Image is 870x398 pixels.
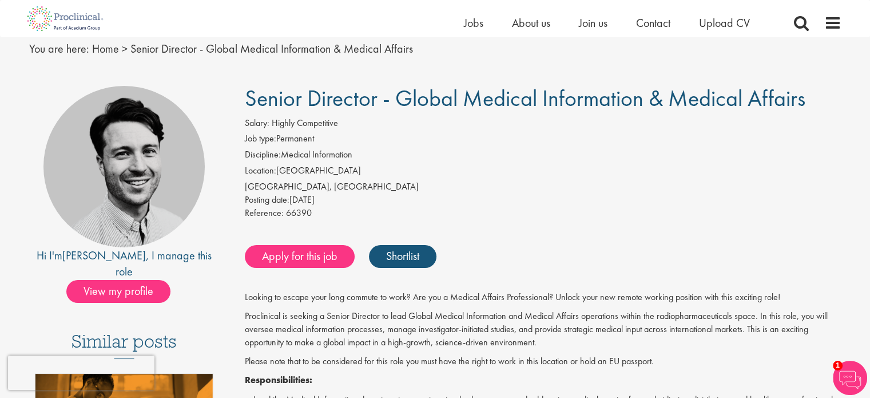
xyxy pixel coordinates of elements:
img: Chatbot [833,361,867,395]
a: Contact [636,15,670,30]
div: [DATE] [245,194,841,207]
label: Discipline: [245,148,281,161]
a: View my profile [66,282,182,297]
span: Posting date: [245,194,289,206]
strong: Responsibilities: [245,374,312,386]
span: Highly Competitive [272,117,338,129]
p: Please note that to be considered for this role you must have the right to work in this location ... [245,355,841,368]
h3: Similar posts [71,332,177,359]
label: Job type: [245,132,276,145]
img: imeage of recruiter Thomas Pinnock [43,86,205,247]
span: 1 [833,361,843,371]
span: Senior Director - Global Medical Information & Medical Affairs [130,41,413,56]
div: Hi I'm , I manage this role [29,247,220,280]
span: > [122,41,128,56]
a: Jobs [464,15,483,30]
span: 66390 [286,207,312,219]
div: [GEOGRAPHIC_DATA], [GEOGRAPHIC_DATA] [245,180,841,194]
a: [PERSON_NAME] [62,248,146,263]
a: Join us [579,15,607,30]
span: You are here: [29,41,89,56]
label: Location: [245,164,276,178]
li: [GEOGRAPHIC_DATA] [245,164,841,180]
label: Reference: [245,207,284,220]
a: Apply for this job [245,245,355,268]
p: Proclinical is seeking a Senior Director to lead Global Medical Information and Medical Affairs o... [245,310,841,349]
p: Looking to escape your long commute to work? Are you a Medical Affairs Professional? Unlock your ... [245,291,841,304]
a: Shortlist [369,245,436,268]
a: breadcrumb link [92,41,119,56]
li: Medical Information [245,148,841,164]
li: Permanent [245,132,841,148]
a: Upload CV [699,15,750,30]
a: About us [512,15,550,30]
iframe: reCAPTCHA [8,356,154,390]
span: View my profile [66,280,170,303]
span: Senior Director - Global Medical Information & Medical Affairs [245,84,805,113]
label: Salary: [245,117,269,130]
